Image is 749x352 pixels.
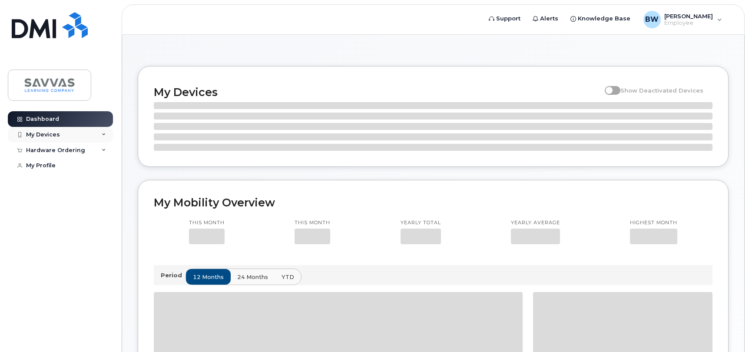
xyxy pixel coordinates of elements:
p: This month [295,219,330,226]
h2: My Mobility Overview [154,196,713,209]
p: Yearly total [401,219,441,226]
span: 24 months [237,273,268,281]
input: Show Deactivated Devices [605,82,612,89]
p: Highest month [630,219,677,226]
p: Period [161,271,186,279]
p: Yearly average [511,219,560,226]
h2: My Devices [154,86,600,99]
span: Show Deactivated Devices [620,87,703,94]
p: This month [189,219,225,226]
span: YTD [282,273,294,281]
